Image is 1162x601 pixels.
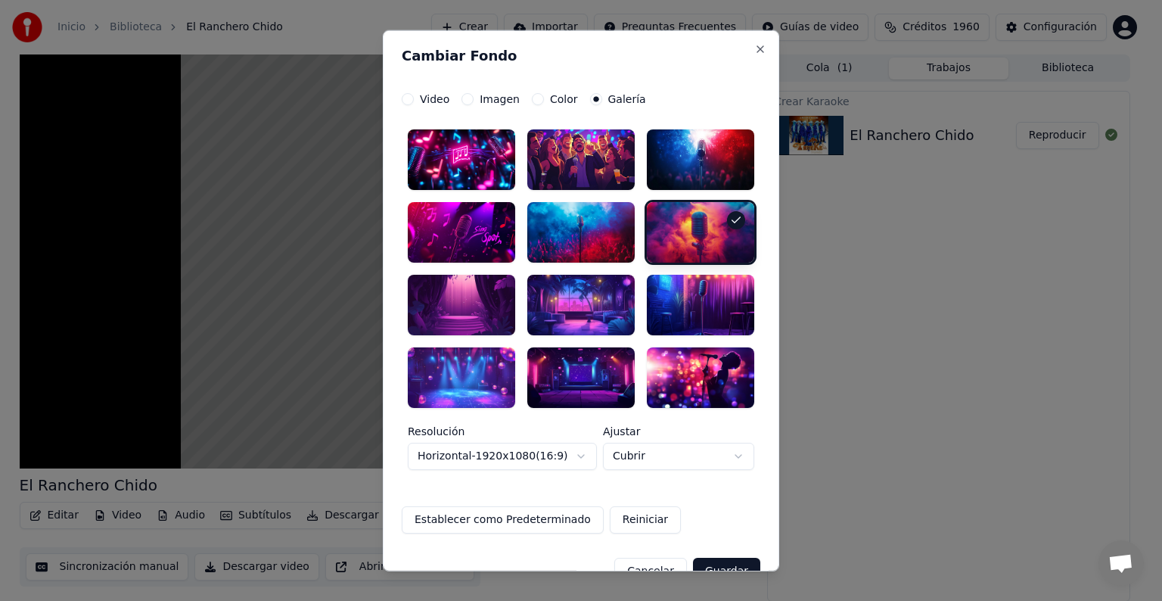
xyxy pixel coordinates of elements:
label: Video [420,94,449,104]
label: Galería [608,94,646,104]
button: Establecer como Predeterminado [402,506,604,533]
h2: Cambiar Fondo [402,49,760,63]
button: Cancelar [614,557,687,584]
label: Ajustar [603,425,754,436]
label: Color [550,94,578,104]
label: Resolución [408,425,597,436]
button: Reiniciar [610,506,681,533]
button: Guardar [693,557,760,584]
label: Imagen [480,94,520,104]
